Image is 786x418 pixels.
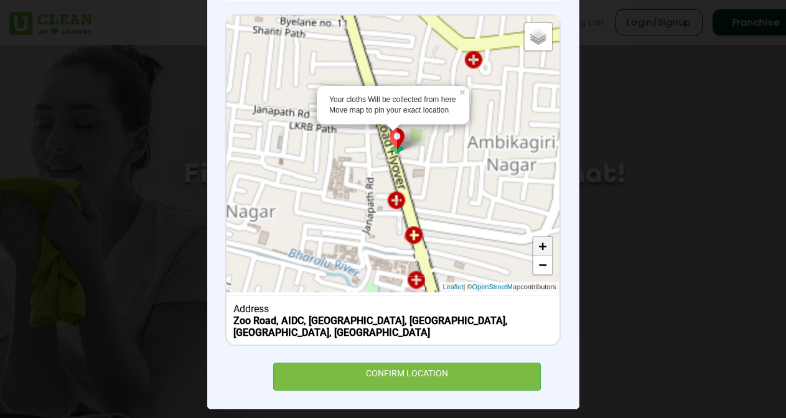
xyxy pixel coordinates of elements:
a: × [458,86,469,95]
div: Address [233,303,553,315]
a: Layers [525,23,552,50]
a: Zoom out [533,256,552,274]
b: Zoo Road, AIDC, [GEOGRAPHIC_DATA], [GEOGRAPHIC_DATA], [GEOGRAPHIC_DATA], [GEOGRAPHIC_DATA] [233,315,508,338]
div: | © contributors [439,282,559,292]
a: Leaflet [442,282,463,292]
a: OpenStreetMap [472,282,520,292]
div: CONFIRM LOCATION [273,363,541,391]
a: Zoom in [533,237,552,256]
div: Your cloths Will be collected from here Move map to pin your exact location [329,95,457,116]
